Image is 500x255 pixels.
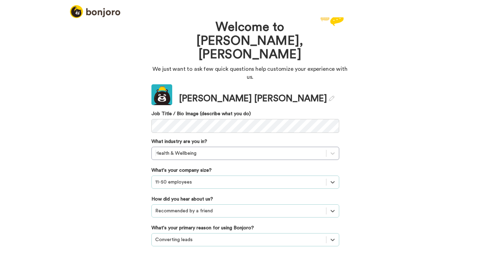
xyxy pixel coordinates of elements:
div: [PERSON_NAME] [PERSON_NAME] [179,92,334,105]
label: Job Title / Bio Image (describe what you do) [151,110,339,117]
label: What's your company size? [151,167,212,174]
p: We just want to ask few quick questions help customize your experience with us. [151,65,349,81]
img: reply.svg [320,15,344,26]
label: What's your primary reason for using Bonjoro? [151,224,254,231]
h1: Welcome to [PERSON_NAME], [PERSON_NAME] [172,20,328,62]
img: logo_full.png [70,5,120,18]
label: What industry are you in? [151,138,207,145]
label: How did you hear about us? [151,196,213,203]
